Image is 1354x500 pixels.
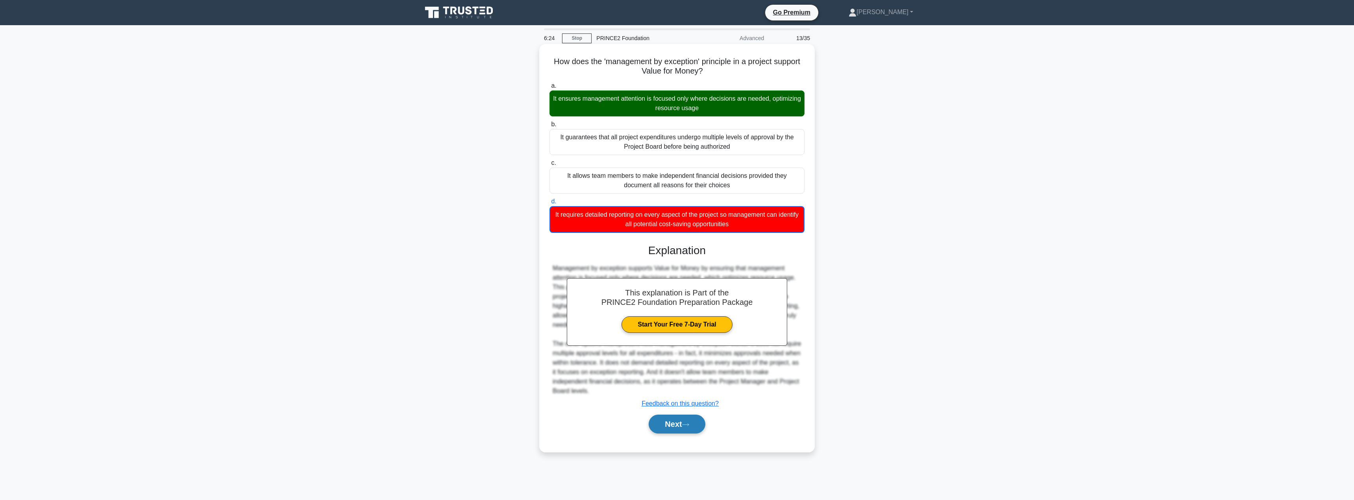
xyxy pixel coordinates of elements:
h3: Explanation [554,244,800,257]
a: Feedback on this question? [642,400,719,407]
h5: How does the 'management by exception' principle in a project support Value for Money? [549,57,805,76]
div: It guarantees that all project expenditures undergo multiple levels of approval by the Project Bo... [549,129,805,155]
div: Management by exception supports Value for Money by ensuring that management attention is focused... [553,264,801,396]
span: a. [551,82,556,89]
div: It allows team members to make independent financial decisions provided they document all reasons... [549,168,805,194]
a: Start Your Free 7-Day Trial [622,316,732,333]
div: It requires detailed reporting on every aspect of the project so management can identify all pote... [549,206,805,233]
div: 13/35 [769,30,815,46]
span: c. [551,159,556,166]
span: d. [551,198,556,205]
div: It ensures management attention is focused only where decisions are needed, optimizing resource u... [549,90,805,116]
a: Go Premium [768,7,815,17]
a: [PERSON_NAME] [830,4,932,20]
button: Next [649,415,705,434]
span: b. [551,121,556,127]
div: Advanced [700,30,769,46]
div: PRINCE2 Foundation [592,30,700,46]
a: Stop [562,33,592,43]
div: 6:24 [539,30,562,46]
